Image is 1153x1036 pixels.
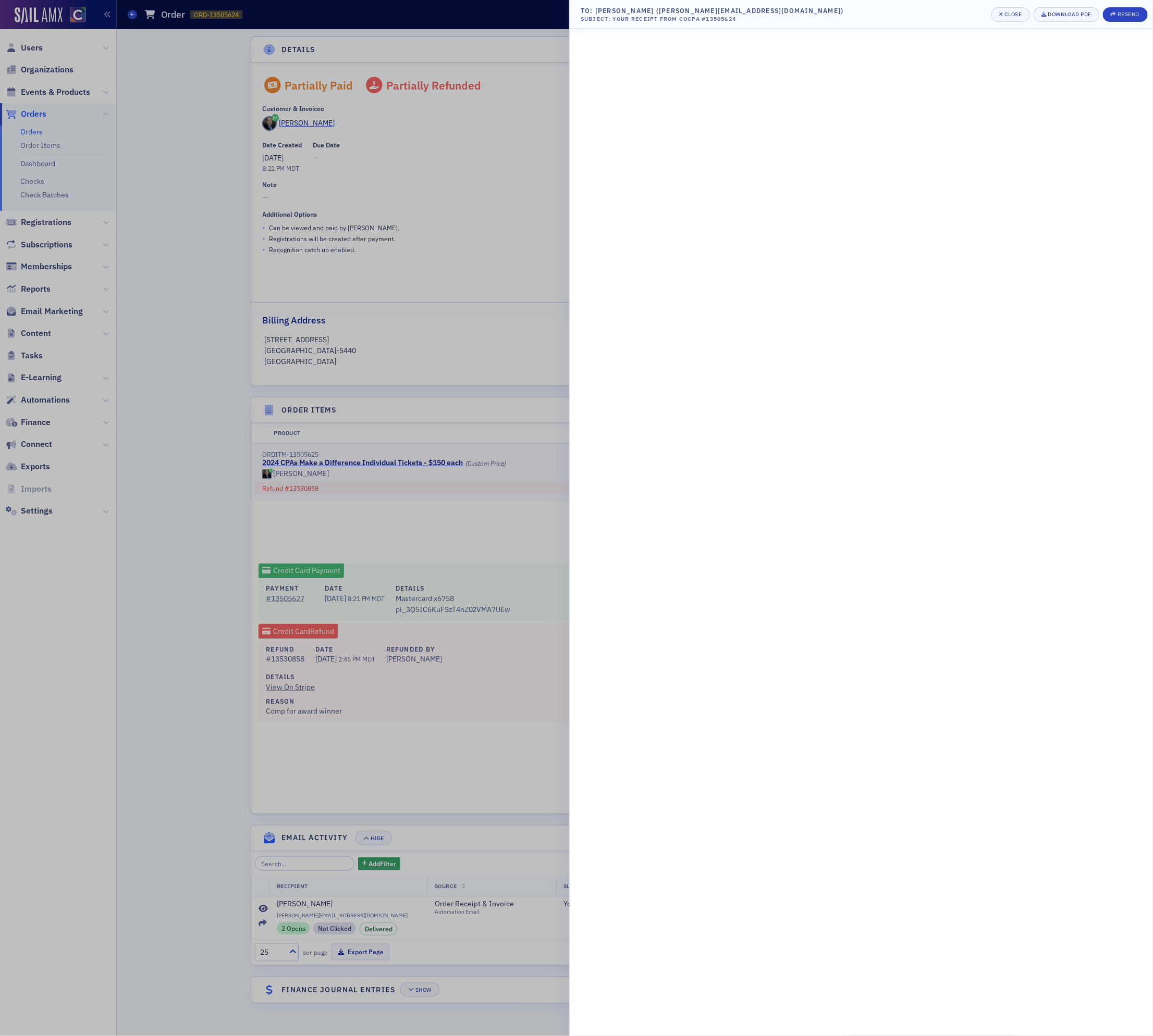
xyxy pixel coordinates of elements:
a: Download PDF [1034,7,1099,22]
div: Subject: Your Receipt from COCPA #13505624 [581,15,844,23]
button: Close [991,7,1030,22]
div: Close [1004,11,1022,17]
div: Download PDF [1048,11,1091,17]
div: To: [PERSON_NAME] ([PERSON_NAME][EMAIL_ADDRESS][DOMAIN_NAME]) [581,6,844,15]
div: Resend [1118,11,1139,17]
button: Resend [1103,7,1147,22]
